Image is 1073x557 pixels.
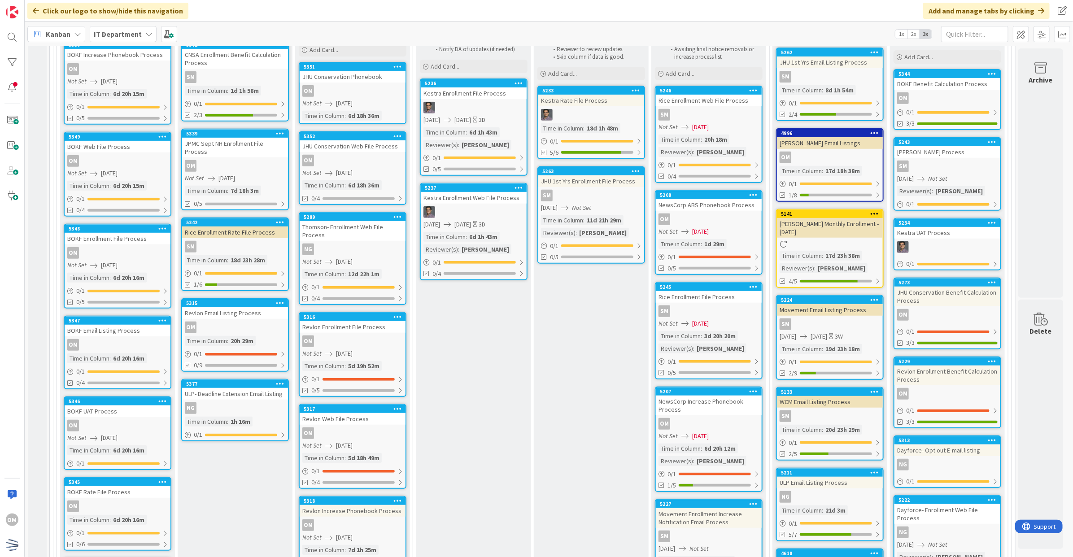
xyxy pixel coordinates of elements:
span: [DATE] [541,203,558,213]
div: 0/1 [65,285,170,296]
div: OM [894,388,1000,400]
span: [DATE] [218,174,235,183]
div: 0/1 [656,160,762,171]
div: OM [65,155,170,167]
div: 0/1 [777,178,883,190]
div: OM [777,152,883,163]
li: Reviewer to review updates. [548,46,644,53]
div: 0/1 [777,357,883,368]
div: 5237 [421,184,527,192]
div: 0/1 [300,374,406,385]
b: IT Department [94,30,142,39]
div: 5236Kestra Enrollment File Process [421,79,527,99]
div: 5234Kestra UAT Process [894,219,1000,239]
span: 0/4 [311,194,320,203]
div: 5208 [660,192,762,198]
div: 5352 [304,133,406,139]
div: 0/1 [65,366,170,377]
span: : [227,186,228,196]
div: Kestra Enrollment File Process [421,87,527,99]
div: 5207NewsCorp Increase Phonebook Process [656,387,762,415]
div: OM [897,92,909,104]
div: 0/1 [894,199,1000,210]
i: Not Set [928,174,947,183]
span: : [458,140,459,150]
span: : [109,89,111,99]
div: NG [182,402,288,414]
div: SM [656,305,762,317]
i: Not Set [185,174,204,182]
div: CS [421,206,527,218]
div: Time in Column [302,111,345,121]
div: OM [302,155,314,166]
div: [PERSON_NAME] [933,186,985,196]
div: 6d 18h 36m [346,111,382,121]
span: [DATE] [101,169,118,178]
span: : [932,186,933,196]
div: 20h 18m [702,135,729,144]
div: 0/1 [894,107,1000,118]
div: 5207 [656,387,762,396]
div: 5227 [656,500,762,508]
div: OM [182,322,288,333]
div: 5351 [300,63,406,71]
div: [PERSON_NAME] Email Listings [777,137,883,149]
div: OM [300,335,406,347]
span: 0 / 1 [789,99,797,108]
div: 5262JHU 1st Yrs Email Listing Process [777,48,883,68]
div: SM [185,71,196,83]
div: 5262 [777,48,883,57]
div: 5377ULP- Deadline Extension Email Listing [182,380,288,400]
div: 5344 [899,71,1000,77]
div: 5352JHU Conservation Web File Process [300,132,406,152]
div: Reviewer(s) [897,186,932,196]
li: Notify DA of updates (if needed) [431,46,526,53]
div: 5347BOKF Email Listing Process [65,317,170,336]
div: 5273 [894,278,1000,287]
div: 0/1 [65,527,170,539]
div: NG [300,244,406,255]
span: 0 / 1 [432,153,441,163]
span: : [693,147,694,157]
span: 1/8 [789,191,797,200]
span: 0/4 [76,205,85,215]
div: 5141[PERSON_NAME] Monthly Enrollment - [DATE] [777,210,883,238]
div: JHU Conservation Phonebook [300,71,406,83]
input: Quick Filter... [941,26,1008,42]
div: 6d 20h 15m [111,181,147,191]
div: 5372CNSA Enrollment Benefit Calculation Process [182,41,288,69]
span: 5/6 [550,148,558,157]
div: 5237Kestra Enrollment Web File Process [421,184,527,204]
div: JPMC Sept NH Enrollment File Process [182,138,288,157]
div: OM [302,85,314,97]
div: 5245 [656,283,762,291]
div: 5316Revlon Enrollment File Process [300,313,406,333]
div: 5348BOKF Enrollment File Process [65,225,170,244]
div: Time in Column [185,86,227,96]
div: 0/1 [300,282,406,293]
div: 0/1 [777,518,883,529]
div: SM [777,318,883,330]
div: OM [894,92,1000,104]
div: 5141 [781,211,883,217]
div: 0/1 [656,356,762,367]
span: 0 / 1 [550,137,558,146]
span: [DATE] [423,115,440,125]
div: 5318Revlon Increase Phonebook Process [300,497,406,517]
div: 5345BOKF Rate File Process [65,478,170,498]
div: 0/1 [421,152,527,164]
div: Time in Column [67,181,109,191]
div: 5224 [777,296,883,304]
span: 0/5 [194,199,202,209]
div: Kestra Rate File Process [538,95,644,106]
div: 5243[PERSON_NAME] Process [894,138,1000,158]
div: 5348 [65,225,170,233]
div: 5236 [425,80,527,87]
div: 5352 [300,132,406,140]
div: 0/1 [182,268,288,279]
span: : [109,181,111,191]
div: Add and manage tabs by clicking [923,3,1050,19]
div: SM [656,109,762,121]
div: BOKF Web File Process [65,141,170,152]
div: JHU 1st Yrs Enrollment File Process [538,175,644,187]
